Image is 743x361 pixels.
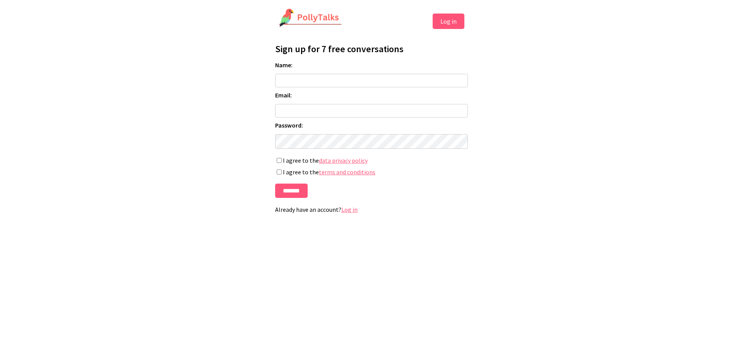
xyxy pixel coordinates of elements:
[275,61,468,69] label: Name:
[277,169,282,175] input: I agree to theterms and conditions
[341,206,358,213] a: Log in
[277,158,282,163] input: I agree to thedata privacy policy
[319,157,368,164] a: data privacy policy
[319,168,375,176] a: terms and conditions
[275,43,468,55] h1: Sign up for 7 free conversations
[275,121,468,129] label: Password:
[275,168,468,176] label: I agree to the
[275,91,468,99] label: Email:
[279,9,342,28] img: PollyTalks Logo
[275,206,468,213] p: Already have an account?
[275,157,468,164] label: I agree to the
[433,14,464,29] button: Log in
